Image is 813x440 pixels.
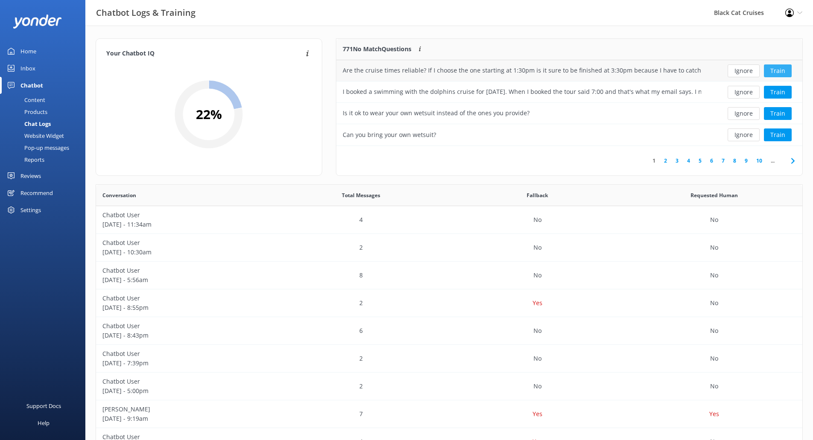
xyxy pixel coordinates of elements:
p: Chatbot User [102,377,266,386]
div: row [96,345,802,373]
div: Recommend [20,184,53,201]
a: Website Widget [5,130,85,142]
div: row [336,60,802,82]
div: Settings [20,201,41,219]
p: No [710,271,718,280]
a: 5 [694,157,706,165]
h3: Chatbot Logs & Training [96,6,195,20]
p: 771 No Match Questions [343,44,411,54]
p: 2 [359,382,363,391]
div: row [96,234,802,262]
p: No [710,243,718,252]
div: row [96,400,802,428]
div: row [336,124,802,146]
button: Ignore [728,107,760,120]
span: Requested Human [691,191,738,199]
a: Pop-up messages [5,142,85,154]
a: 6 [706,157,717,165]
h4: Your Chatbot IQ [106,49,303,58]
button: Ignore [728,128,760,141]
p: No [533,215,542,224]
a: 3 [671,157,683,165]
p: Chatbot User [102,321,266,331]
p: [DATE] - 8:55pm [102,303,266,312]
p: 2 [359,298,363,308]
div: Reports [5,154,44,166]
a: 9 [740,157,752,165]
p: [DATE] - 9:19am [102,414,266,423]
button: Train [764,64,792,77]
a: 10 [752,157,766,165]
button: Train [764,107,792,120]
div: Pop-up messages [5,142,69,154]
button: Ignore [728,64,760,77]
p: Chatbot User [102,266,266,275]
button: Train [764,86,792,99]
p: No [710,298,718,308]
p: No [533,382,542,391]
p: [PERSON_NAME] [102,405,266,414]
p: 7 [359,409,363,419]
p: Chatbot User [102,294,266,303]
a: Content [5,94,85,106]
div: Chatbot [20,77,43,94]
p: [DATE] - 8:43pm [102,331,266,340]
p: [DATE] - 5:00pm [102,386,266,396]
span: ... [766,157,779,165]
div: row [96,289,802,317]
p: Chatbot User [102,349,266,358]
p: Yes [533,409,542,419]
span: Fallback [527,191,548,199]
div: Content [5,94,45,106]
p: No [533,326,542,335]
p: No [533,354,542,363]
p: No [710,215,718,224]
div: Products [5,106,47,118]
div: I booked a swimming with the dolphins cruise for [DATE]. When I booked the tour said 7:00 and tha... [343,87,701,96]
p: No [710,354,718,363]
p: Yes [533,298,542,308]
span: Conversation [102,191,136,199]
a: 8 [729,157,740,165]
div: Home [20,43,36,60]
a: Reports [5,154,85,166]
div: Support Docs [26,397,61,414]
div: grid [336,60,802,146]
p: No [533,271,542,280]
p: [DATE] - 10:30am [102,248,266,257]
p: Chatbot User [102,238,266,248]
p: No [710,326,718,335]
div: Help [38,414,50,431]
a: Products [5,106,85,118]
p: No [710,382,718,391]
a: 7 [717,157,729,165]
p: [DATE] - 11:34am [102,220,266,229]
div: Chat Logs [5,118,51,130]
div: row [96,206,802,234]
p: 8 [359,271,363,280]
button: Ignore [728,86,760,99]
span: Total Messages [342,191,380,199]
div: row [96,262,802,289]
div: row [336,82,802,103]
p: 2 [359,354,363,363]
div: row [96,317,802,345]
div: Are the cruise times reliable? If I choose the one starting at 1:30pm is it sure to be finished a... [343,66,701,75]
p: Yes [709,409,719,419]
div: Inbox [20,60,35,77]
p: 2 [359,243,363,252]
div: Is it ok to wear your own wetsuit instead of the ones you provide? [343,108,530,118]
div: row [336,103,802,124]
a: 2 [660,157,671,165]
a: Chat Logs [5,118,85,130]
a: 1 [648,157,660,165]
p: 4 [359,215,363,224]
p: No [533,243,542,252]
p: Chatbot User [102,210,266,220]
button: Train [764,128,792,141]
img: yonder-white-logo.png [13,15,62,29]
div: row [96,373,802,400]
div: Can you bring your own wetsuit? [343,130,436,140]
div: Website Widget [5,130,64,142]
p: 6 [359,326,363,335]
